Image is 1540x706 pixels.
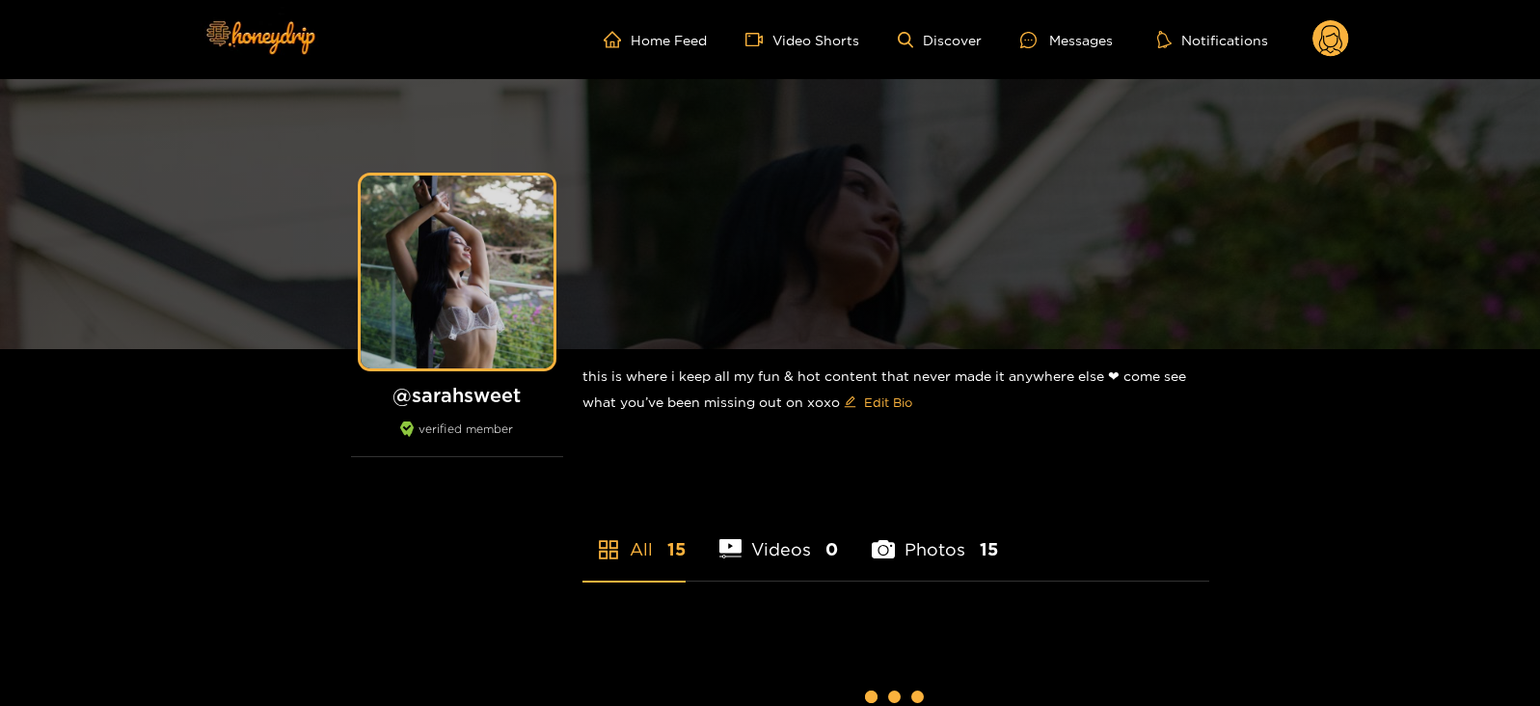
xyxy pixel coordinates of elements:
a: Home Feed [604,31,707,48]
span: 0 [825,537,838,561]
div: this is where i keep all my fun & hot content that never made it anywhere else ❤︎︎ come see what ... [582,349,1209,433]
button: editEdit Bio [840,387,916,418]
span: edit [844,395,856,410]
span: appstore [597,538,620,561]
span: 15 [667,537,686,561]
span: Edit Bio [864,393,912,412]
a: Video Shorts [745,31,859,48]
span: home [604,31,631,48]
button: Notifications [1151,30,1274,49]
div: verified member [351,421,563,457]
div: Messages [1020,29,1113,51]
li: Videos [719,494,839,581]
h1: @ sarahsweet [351,383,563,407]
li: Photos [872,494,998,581]
span: video-camera [745,31,772,48]
li: All [582,494,686,581]
span: 15 [980,537,998,561]
a: Discover [898,32,982,48]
